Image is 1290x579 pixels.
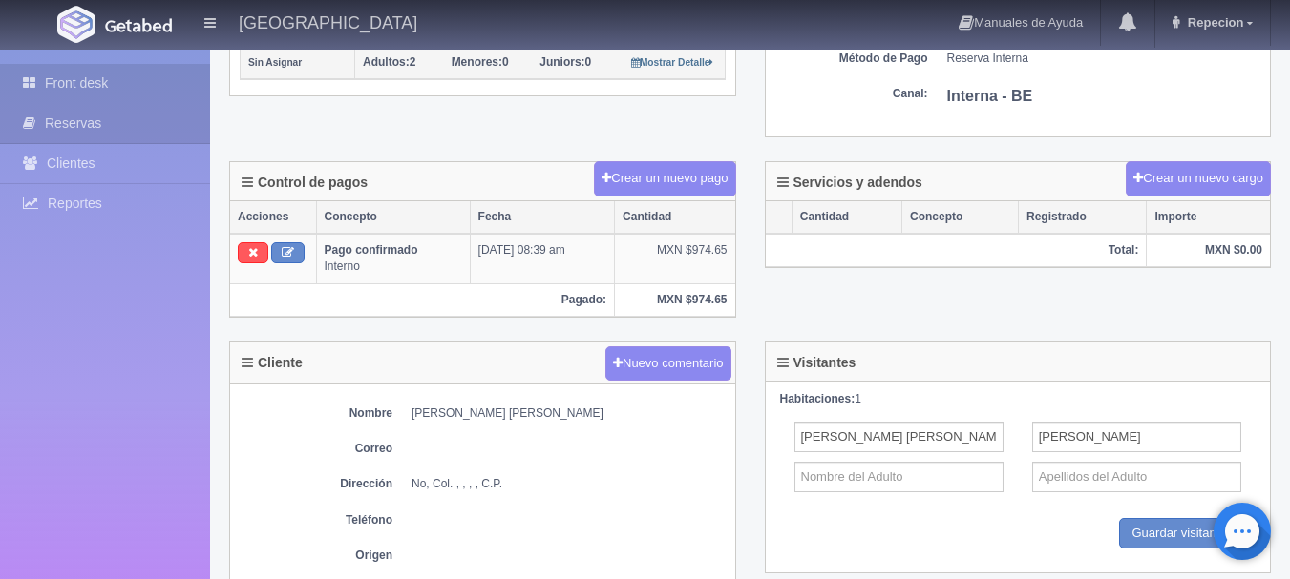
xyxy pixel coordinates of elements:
[615,201,735,234] th: Cantidad
[1183,15,1244,30] span: Repecion
[242,176,368,190] h4: Control de pagos
[470,201,614,234] th: Fecha
[1032,462,1241,492] input: Apellidos del Adulto
[57,6,95,43] img: Getabed
[631,57,714,68] small: Mostrar Detalle
[230,201,316,234] th: Acciones
[947,51,1261,67] dd: Reserva Interna
[363,55,415,69] span: 2
[1147,201,1270,234] th: Importe
[539,55,591,69] span: 0
[775,86,928,102] dt: Canal:
[240,476,392,492] dt: Dirección
[412,476,726,492] dd: No, Col. , , , , C.P.
[240,548,392,564] dt: Origen
[594,161,735,196] button: Crear un nuevo pago
[780,391,1257,407] div: 1
[230,283,615,316] th: Pagado:
[902,201,1019,234] th: Concepto
[325,243,418,257] b: Pago confirmado
[105,18,172,32] img: Getabed
[615,283,735,316] th: MXN $974.65
[615,234,735,283] td: MXN $974.65
[470,234,614,283] td: [DATE] 08:39 am
[792,201,901,234] th: Cantidad
[240,512,392,528] dt: Teléfono
[1032,422,1241,452] input: Apellidos del Adulto
[605,346,731,382] button: Nuevo comentario
[240,405,392,422] dt: Nombre
[947,88,1033,104] b: Interna - BE
[794,422,1004,452] input: Nombre del Adulto
[775,51,928,67] dt: Método de Pago
[240,441,392,457] dt: Correo
[412,405,726,422] dd: [PERSON_NAME] [PERSON_NAME]
[316,234,470,283] td: Interno
[777,176,922,190] h4: Servicios y adendos
[242,356,303,370] h4: Cliente
[452,55,509,69] span: 0
[1119,518,1247,549] input: Guardar visitantes
[1019,201,1147,234] th: Registrado
[363,55,410,69] strong: Adultos:
[539,55,584,69] strong: Juniors:
[780,392,856,405] strong: Habitaciones:
[1147,234,1270,267] th: MXN $0.00
[316,201,470,234] th: Concepto
[452,55,502,69] strong: Menores:
[794,462,1004,492] input: Nombre del Adulto
[239,10,417,33] h4: [GEOGRAPHIC_DATA]
[631,55,714,69] a: Mostrar Detalle
[1126,161,1271,196] button: Crear un nuevo cargo
[766,234,1147,267] th: Total:
[248,57,302,68] small: Sin Asignar
[777,356,856,370] h4: Visitantes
